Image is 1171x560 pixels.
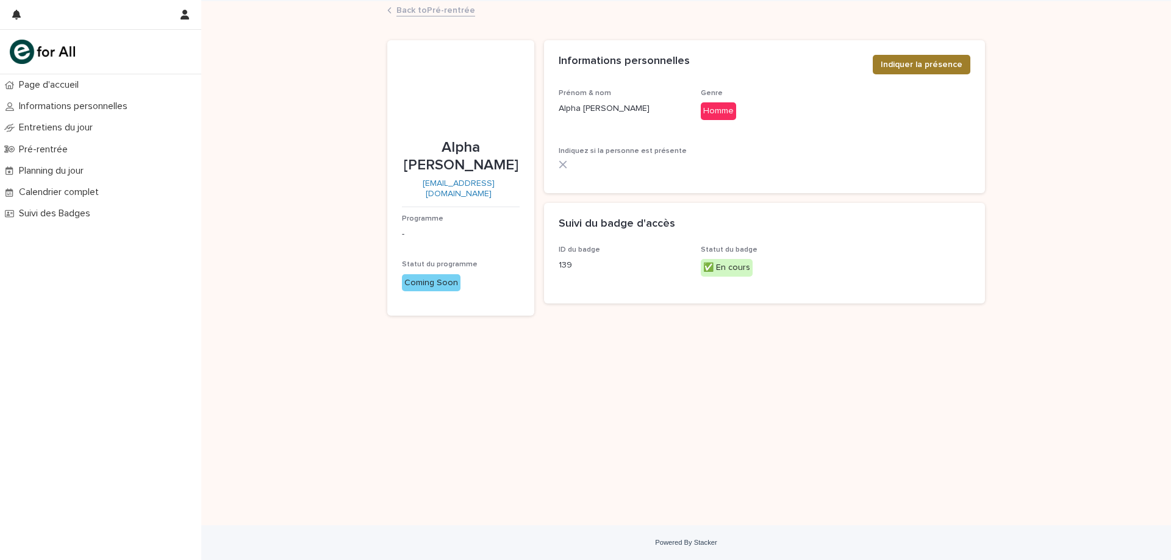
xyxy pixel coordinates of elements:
[559,90,611,97] span: Prénom & nom
[655,539,717,546] a: Powered By Stacker
[402,274,460,292] div: Coming Soon
[423,179,495,198] a: [EMAIL_ADDRESS][DOMAIN_NAME]
[14,122,102,133] p: Entretiens du jour
[873,55,970,74] button: Indiquer la présence
[701,246,757,253] span: Statut du badge
[559,147,687,155] span: Indiquez si la personne est présente
[14,101,137,112] p: Informations personnelles
[14,144,77,155] p: Pré-rentrée
[402,139,520,174] p: Alpha [PERSON_NAME]
[402,261,478,268] span: Statut du programme
[701,90,723,97] span: Genre
[396,2,475,16] a: Back toPré-rentrée
[559,246,600,253] span: ID du badge
[701,102,736,120] div: Homme
[881,58,962,71] span: Indiquer la présence
[10,40,75,64] img: mHINNnv7SNCQZijbaqql
[14,79,88,91] p: Page d'accueil
[559,259,686,272] p: 139
[559,218,675,231] h2: Suivi du badge d'accès
[402,215,443,222] span: Programme
[559,55,690,68] h2: Informations personnelles
[701,259,753,277] div: ✅ En cours
[402,228,520,241] div: -
[559,102,686,115] p: Alpha [PERSON_NAME]
[14,208,100,219] p: Suivi des Badges
[14,165,93,177] p: Planning du jour
[14,186,109,198] p: Calendrier complet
